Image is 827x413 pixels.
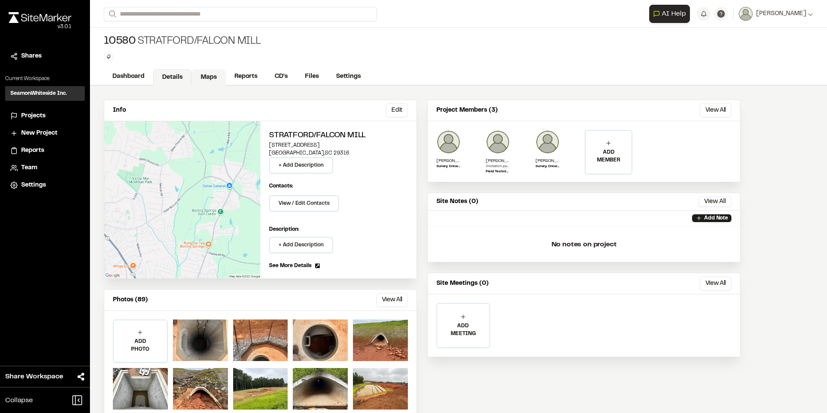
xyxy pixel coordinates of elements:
[700,277,731,290] button: View All
[699,197,731,207] button: View All
[104,35,261,48] div: Stratford/falcon mill
[486,158,510,164] p: [PERSON_NAME]
[269,130,408,142] h2: Stratford/falcon mill
[436,158,461,164] p: [PERSON_NAME]
[739,7,813,21] button: [PERSON_NAME]
[104,35,136,48] span: 10580
[436,106,498,115] p: Project Members (3)
[535,130,560,154] img: Morgan Beumee
[269,142,408,149] p: [STREET_ADDRESS]
[104,68,153,85] a: Dashboard
[10,163,80,173] a: Team
[327,68,369,85] a: Settings
[436,164,461,169] p: Survey Crew Chief
[10,52,80,61] a: Shares
[153,69,192,86] a: Details
[436,197,478,206] p: Site Notes (0)
[486,169,510,174] p: Field Technician III
[114,338,167,353] p: ADD PHOTO
[386,103,408,117] button: Edit
[269,195,339,212] button: View / Edit Contacts
[704,214,728,222] p: Add Note
[269,182,293,190] p: Contacts:
[266,68,296,85] a: CD's
[435,231,733,258] p: No notes on project
[269,149,408,157] p: [GEOGRAPHIC_DATA] , SC 29316
[104,7,119,21] button: Search
[5,75,85,83] p: Current Workspace
[586,148,631,164] p: ADD MEMBER
[436,279,489,288] p: Site Meetings (0)
[535,158,560,164] p: [PERSON_NAME]
[21,52,42,61] span: Shares
[21,111,45,121] span: Projects
[437,322,489,338] p: ADD MEETING
[486,130,510,154] img: Will Tate
[10,129,80,138] a: New Project
[9,12,71,23] img: rebrand.png
[5,395,33,406] span: Collapse
[9,23,71,31] div: Oh geez...please don't...
[662,9,686,19] span: AI Help
[756,9,806,19] span: [PERSON_NAME]
[269,157,333,174] button: + Add Description
[269,226,408,233] p: Description:
[436,130,461,154] img: Nic Waggoner
[10,181,80,190] a: Settings
[113,106,126,115] p: Info
[296,68,327,85] a: Files
[486,164,510,169] p: Invitation pending
[269,262,311,270] span: See More Details
[376,293,408,307] button: View All
[192,69,226,86] a: Maps
[739,7,753,21] img: User
[21,181,46,190] span: Settings
[649,5,690,23] button: Open AI Assistant
[649,5,693,23] div: Open AI Assistant
[10,90,67,97] h3: SeamonWhiteside Inc.
[5,371,63,382] span: Share Workspace
[226,68,266,85] a: Reports
[21,146,44,155] span: Reports
[700,103,731,117] button: View All
[535,164,560,169] p: Survey Crew Chief
[10,146,80,155] a: Reports
[269,237,333,253] button: + Add Description
[21,129,58,138] span: New Project
[10,111,80,121] a: Projects
[113,295,148,305] p: Photos (89)
[21,163,37,173] span: Team
[104,52,113,61] button: Edit Tags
